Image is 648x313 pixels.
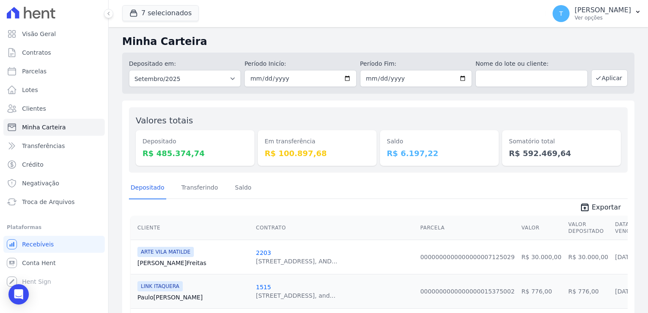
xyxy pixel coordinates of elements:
[360,59,472,68] label: Período Fim:
[22,48,51,57] span: Contratos
[129,60,176,67] label: Depositado em:
[387,137,492,146] dt: Saldo
[137,293,249,302] a: Paulo[PERSON_NAME]
[7,222,101,232] div: Plataformas
[22,240,54,249] span: Recebíveis
[137,259,249,267] a: [PERSON_NAME]Freitas
[256,291,335,300] div: [STREET_ADDRESS], and...
[3,119,105,136] a: Minha Carteira
[136,115,193,126] label: Valores totais
[265,148,370,159] dd: R$ 100.897,68
[122,5,199,21] button: 7 selecionados
[3,254,105,271] a: Conta Hent
[3,137,105,154] a: Transferências
[256,249,271,256] a: 2203
[22,259,56,267] span: Conta Hent
[417,216,518,240] th: Parcela
[387,148,492,159] dd: R$ 6.197,22
[256,257,337,265] div: [STREET_ADDRESS], AND...
[615,254,635,260] a: [DATE]
[509,148,614,159] dd: R$ 592.469,64
[122,34,634,49] h2: Minha Carteira
[565,240,612,274] td: R$ 30.000,00
[3,25,105,42] a: Visão Geral
[3,193,105,210] a: Troca de Arquivos
[559,11,563,17] span: T
[565,274,612,308] td: R$ 776,00
[591,70,628,87] button: Aplicar
[180,177,220,199] a: Transferindo
[22,160,44,169] span: Crédito
[573,202,628,214] a: unarchive Exportar
[22,86,38,94] span: Lotes
[518,216,565,240] th: Valor
[137,247,194,257] span: ARTE VILA MATILDE
[575,14,631,21] p: Ver opções
[580,202,590,212] i: unarchive
[252,216,416,240] th: Contrato
[3,236,105,253] a: Recebíveis
[509,137,614,146] dt: Somatório total
[131,216,252,240] th: Cliente
[256,284,271,291] a: 1515
[575,6,631,14] p: [PERSON_NAME]
[22,123,66,131] span: Minha Carteira
[129,177,166,199] a: Depositado
[420,288,515,295] a: 0000000000000000015375002
[244,59,356,68] label: Período Inicío:
[22,198,75,206] span: Troca de Arquivos
[3,156,105,173] a: Crédito
[615,288,635,295] a: [DATE]
[3,44,105,61] a: Contratos
[546,2,648,25] button: T [PERSON_NAME] Ver opções
[22,30,56,38] span: Visão Geral
[475,59,587,68] label: Nome do lote ou cliente:
[8,284,29,305] div: Open Intercom Messenger
[3,175,105,192] a: Negativação
[3,63,105,80] a: Parcelas
[142,137,248,146] dt: Depositado
[518,274,565,308] td: R$ 776,00
[420,254,515,260] a: 0000000000000000007125029
[142,148,248,159] dd: R$ 485.374,74
[22,67,47,75] span: Parcelas
[22,104,46,113] span: Clientes
[137,281,183,291] span: LINK ITAQUERA
[3,81,105,98] a: Lotes
[3,100,105,117] a: Clientes
[233,177,253,199] a: Saldo
[265,137,370,146] dt: Em transferência
[518,240,565,274] td: R$ 30.000,00
[22,142,65,150] span: Transferências
[22,179,59,187] span: Negativação
[592,202,621,212] span: Exportar
[565,216,612,240] th: Valor Depositado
